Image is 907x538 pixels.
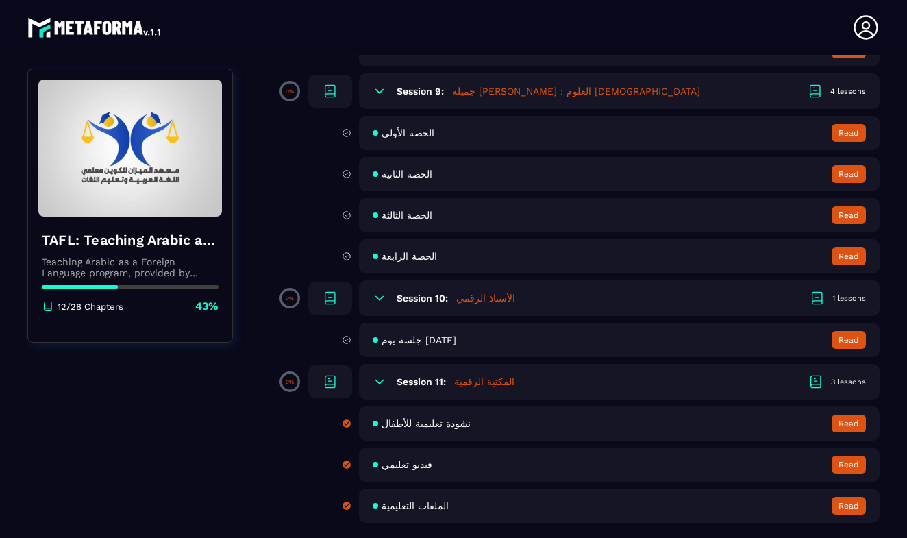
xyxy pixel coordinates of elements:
h4: TAFL: Teaching Arabic as a Foreign Language program - June [42,230,219,249]
button: Read [832,456,866,474]
p: 0% [286,88,294,95]
button: Read [832,124,866,142]
h6: Session 10: [397,293,448,304]
div: 1 lessons [832,293,866,304]
img: banner [38,80,222,217]
span: الحصة الثانية [382,169,432,180]
span: الحصة الرابعة [382,251,437,262]
p: 0% [286,379,294,385]
span: الحصة الثالثة [382,210,432,221]
span: الحصة الأولى [382,127,434,138]
h6: Session 9: [397,86,444,97]
h5: الأستاذ الرقمي [456,291,515,305]
img: logo [27,14,163,41]
button: Read [832,415,866,432]
button: Read [832,331,866,349]
p: 12/28 Chapters [58,302,123,312]
div: 4 lessons [830,86,866,97]
span: الملفات التعليمية [382,500,449,511]
div: 3 lessons [831,377,866,387]
h5: جميلة [PERSON_NAME] : العلوم [DEMOGRAPHIC_DATA] [452,84,700,98]
span: جلسة يوم [DATE] [382,334,456,345]
h5: المكتبة الرقمية [454,375,514,389]
p: Teaching Arabic as a Foreign Language program, provided by AlMeezan Academy in the [GEOGRAPHIC_DATA] [42,256,219,278]
p: 43% [195,299,219,314]
button: Read [832,247,866,265]
button: Read [832,165,866,183]
button: Read [832,206,866,224]
h6: Session 11: [397,376,446,387]
button: Read [832,497,866,515]
span: فيديو تعليمي [382,459,432,470]
span: نشودة تعليمية للأطفال [382,418,471,429]
p: 0% [286,295,294,302]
